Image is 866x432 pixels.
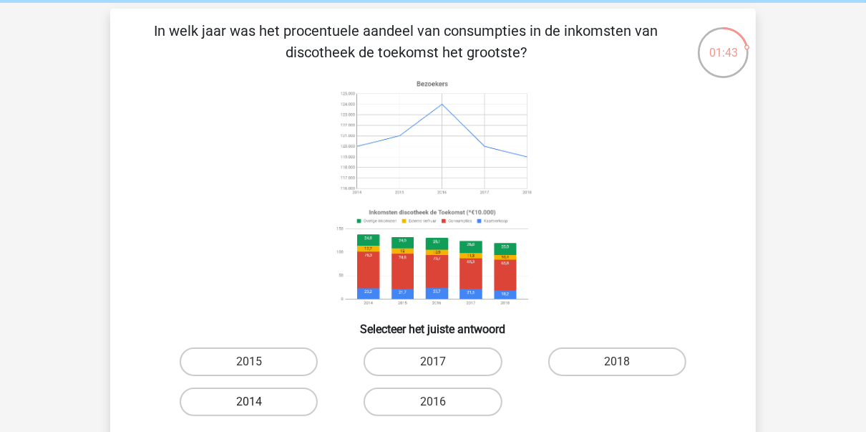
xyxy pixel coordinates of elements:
label: 2016 [364,388,502,416]
p: In welk jaar was het procentuele aandeel van consumpties in de inkomsten van discotheek de toekom... [133,20,679,63]
label: 2017 [364,347,502,376]
h6: Selecteer het juiste antwoord [133,311,733,336]
div: 01:43 [696,26,750,62]
label: 2014 [180,388,318,416]
label: 2015 [180,347,318,376]
label: 2018 [548,347,686,376]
